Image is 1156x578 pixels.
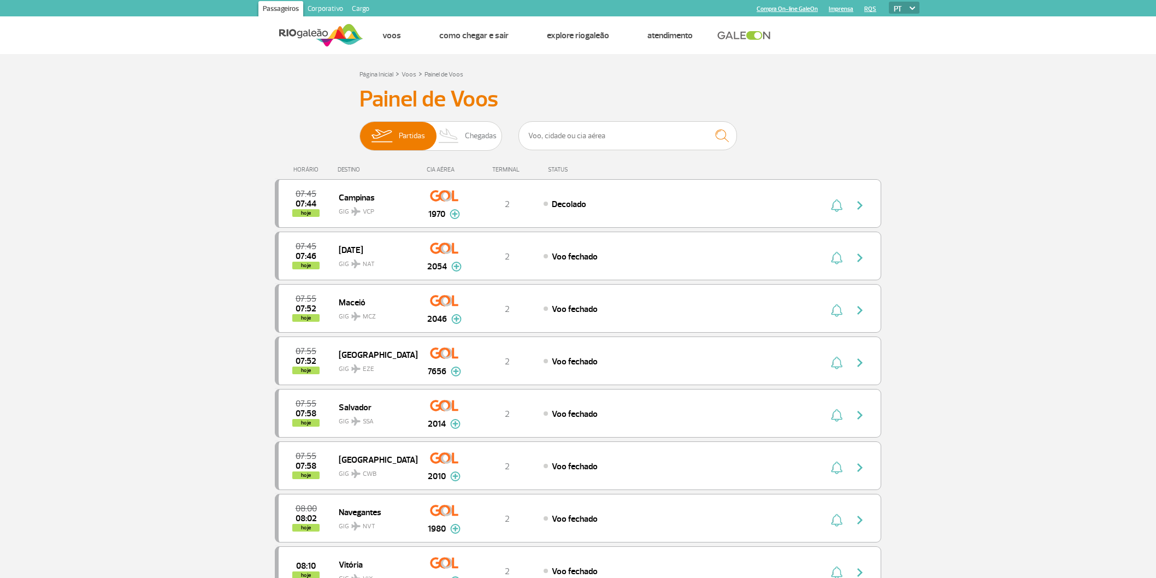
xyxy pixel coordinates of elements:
img: seta-direita-painel-voo.svg [853,304,866,317]
a: > [396,67,399,80]
img: seta-direita-painel-voo.svg [853,409,866,422]
img: sino-painel-voo.svg [831,199,842,212]
img: sino-painel-voo.svg [831,461,842,474]
img: slider-embarque [364,122,399,150]
span: [GEOGRAPHIC_DATA] [339,452,409,467]
span: 2046 [427,312,447,326]
span: 2 [505,409,510,420]
img: mais-info-painel-voo.svg [450,524,461,534]
span: 2025-09-30 07:46:00 [296,252,316,260]
div: CIA AÉREA [417,166,471,173]
span: Voo fechado [552,356,598,367]
span: Voo fechado [552,251,598,262]
a: Página Inicial [359,70,393,79]
a: Compra On-line GaleOn [757,5,818,13]
img: sino-painel-voo.svg [831,356,842,369]
img: mais-info-painel-voo.svg [450,419,461,429]
a: Corporativo [303,1,347,19]
span: GIG [339,463,409,479]
img: destiny_airplane.svg [351,417,361,426]
span: Partidas [399,122,425,150]
span: [GEOGRAPHIC_DATA] [339,347,409,362]
span: CWB [363,469,376,479]
span: GIG [339,358,409,374]
a: > [418,67,422,80]
span: GIG [339,201,409,217]
span: 2025-09-30 07:45:00 [296,190,316,198]
div: HORÁRIO [278,166,338,173]
span: 7656 [428,365,446,378]
span: Maceió [339,295,409,309]
img: seta-direita-painel-voo.svg [853,251,866,264]
a: RQS [864,5,876,13]
span: hoje [292,471,320,479]
img: mais-info-painel-voo.svg [451,262,462,272]
img: mais-info-painel-voo.svg [451,314,462,324]
span: 2014 [428,417,446,430]
img: destiny_airplane.svg [351,207,361,216]
span: VCP [363,207,374,217]
a: Painel de Voos [424,70,463,79]
a: Como chegar e sair [439,30,509,41]
span: GIG [339,306,409,322]
img: destiny_airplane.svg [351,469,361,478]
span: 2025-09-30 07:44:35 [296,200,316,208]
span: 2 [505,199,510,210]
h3: Painel de Voos [359,86,797,113]
span: Decolado [552,199,586,210]
a: Atendimento [647,30,693,41]
span: 2025-09-30 07:55:00 [296,347,316,355]
img: seta-direita-painel-voo.svg [853,514,866,527]
a: Voos [402,70,416,79]
div: DESTINO [338,166,417,173]
span: Voo fechado [552,514,598,524]
img: mais-info-painel-voo.svg [451,367,461,376]
a: Imprensa [829,5,853,13]
span: 2025-09-30 07:55:00 [296,452,316,460]
span: GIG [339,411,409,427]
div: TERMINAL [471,166,542,173]
span: Salvador [339,400,409,414]
img: destiny_airplane.svg [351,259,361,268]
input: Voo, cidade ou cia aérea [518,121,737,150]
img: destiny_airplane.svg [351,312,361,321]
span: NAT [363,259,375,269]
span: 2025-09-30 07:52:32 [296,305,316,312]
img: sino-painel-voo.svg [831,409,842,422]
img: mais-info-painel-voo.svg [450,209,460,219]
img: seta-direita-painel-voo.svg [853,461,866,474]
a: Passageiros [258,1,303,19]
span: 2025-09-30 07:52:40 [296,357,316,365]
img: sino-painel-voo.svg [831,251,842,264]
img: slider-desembarque [433,122,465,150]
span: 2025-09-30 07:58:00 [296,410,316,417]
span: Voo fechado [552,304,598,315]
img: sino-painel-voo.svg [831,304,842,317]
span: 2 [505,566,510,577]
span: Chegadas [465,122,497,150]
span: Navegantes [339,505,409,519]
span: 2010 [428,470,446,483]
span: 2 [505,356,510,367]
span: Voo fechado [552,461,598,472]
img: mais-info-painel-voo.svg [450,471,461,481]
span: EZE [363,364,374,374]
img: seta-direita-painel-voo.svg [853,199,866,212]
img: seta-direita-painel-voo.svg [853,356,866,369]
img: destiny_airplane.svg [351,522,361,530]
span: GIG [339,516,409,532]
img: destiny_airplane.svg [351,364,361,373]
span: NVT [363,522,375,532]
a: Explore RIOgaleão [547,30,609,41]
span: 2 [505,514,510,524]
span: 2025-09-30 07:55:00 [296,295,316,303]
span: Campinas [339,190,409,204]
span: 2054 [427,260,447,273]
span: 2025-09-30 08:00:00 [296,505,317,512]
span: 2025-09-30 08:10:00 [296,562,316,570]
span: [DATE] [339,243,409,257]
span: hoje [292,314,320,322]
span: hoje [292,209,320,217]
span: hoje [292,419,320,427]
div: STATUS [542,166,632,173]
